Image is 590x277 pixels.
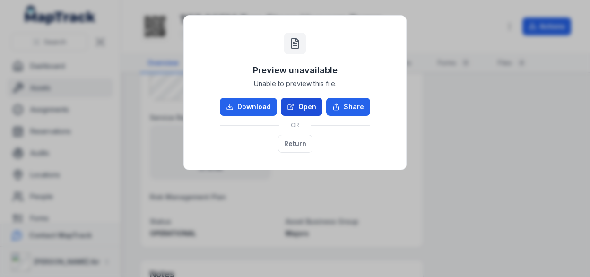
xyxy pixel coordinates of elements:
[220,98,277,116] a: Download
[278,135,312,153] button: Return
[253,64,338,77] h3: Preview unavailable
[281,98,322,116] a: Open
[220,116,370,135] div: OR
[254,79,337,88] span: Unable to preview this file.
[326,98,370,116] button: Share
